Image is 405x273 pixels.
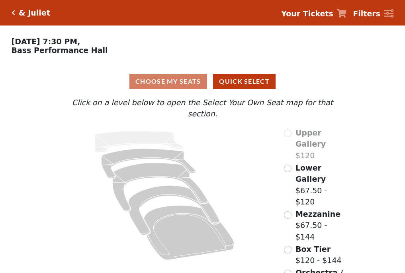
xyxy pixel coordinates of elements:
path: Upper Gallery - Seats Available: 0 [95,131,184,153]
span: Lower Gallery [295,163,326,184]
label: $120 [295,127,349,161]
a: Click here to go back to filters [12,10,15,16]
path: Lower Gallery - Seats Available: 147 [102,149,196,179]
label: $67.50 - $144 [295,208,349,243]
span: Mezzanine [295,210,340,218]
label: $120 - $144 [295,244,342,266]
a: Your Tickets [281,8,346,20]
a: Filters [353,8,393,20]
button: Quick Select [213,74,276,89]
span: Box Tier [295,245,331,253]
strong: Filters [353,9,380,18]
label: $67.50 - $120 [295,162,349,208]
path: Orchestra / Parterre Circle - Seats Available: 39 [144,205,235,260]
h5: & Juliet [19,8,50,18]
span: Upper Gallery [295,128,326,149]
strong: Your Tickets [281,9,333,18]
p: Click on a level below to open the Select Your Own Seat map for that section. [56,97,348,120]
